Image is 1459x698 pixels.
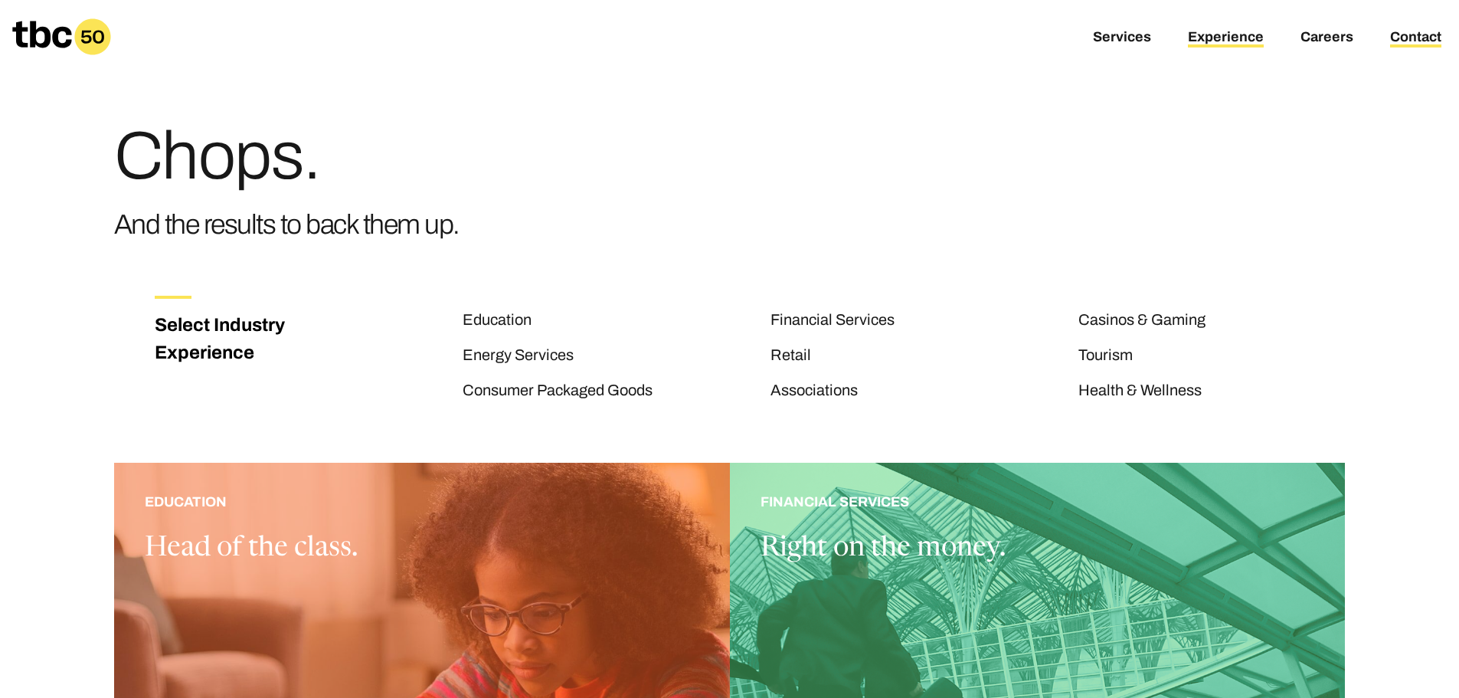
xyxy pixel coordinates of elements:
a: Financial Services [770,311,895,331]
a: Careers [1300,29,1353,48]
a: Homepage [12,18,111,55]
a: Tourism [1078,346,1133,366]
a: Associations [770,382,858,401]
a: Contact [1390,29,1441,48]
h3: And the results to back them up. [114,202,460,247]
a: Consumer Packaged Goods [463,382,653,401]
a: Energy Services [463,346,574,366]
a: Casinos & Gaming [1078,311,1205,331]
a: Education [463,311,532,331]
h1: Chops. [114,123,460,190]
h3: Select Industry Experience [155,311,302,366]
a: Health & Wellness [1078,382,1202,401]
a: Services [1093,29,1151,48]
a: Retail [770,346,811,366]
a: Experience [1188,29,1264,48]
